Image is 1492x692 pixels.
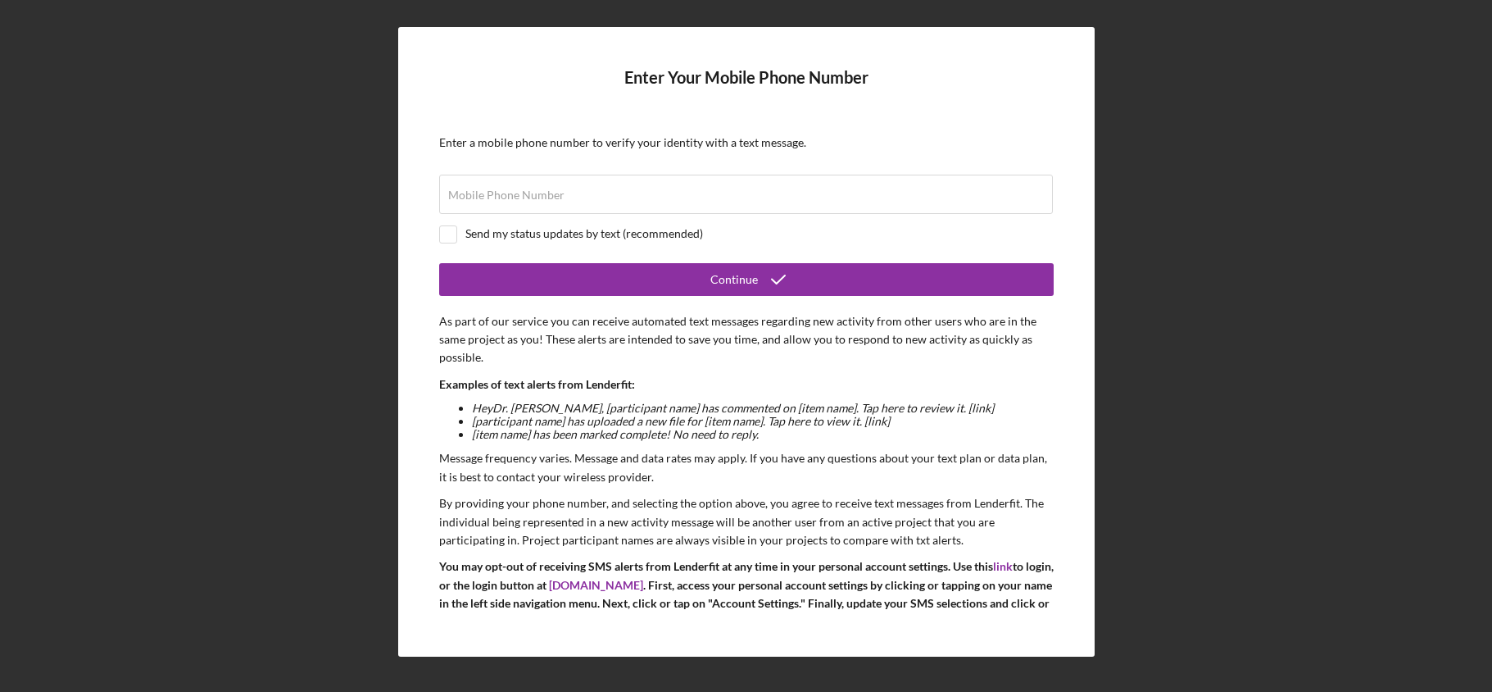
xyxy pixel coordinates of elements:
[439,494,1054,549] p: By providing your phone number, and selecting the option above, you agree to receive text message...
[439,558,1054,631] p: You may opt-out of receiving SMS alerts from Lenderfit at any time in your personal account setti...
[710,263,758,296] div: Continue
[549,578,643,592] a: [DOMAIN_NAME]
[439,376,1054,394] p: Examples of text alerts from Lenderfit:
[448,189,565,202] label: Mobile Phone Number
[439,136,1054,149] div: Enter a mobile phone number to verify your identity with a text message.
[439,449,1054,486] p: Message frequency varies. Message and data rates may apply. If you have any questions about your ...
[465,227,703,240] div: Send my status updates by text (recommended)
[472,402,1054,415] li: Hey Dr. [PERSON_NAME] , [participant name] has commented on [item name]. Tap here to review it. [...
[439,312,1054,367] p: As part of our service you can receive automated text messages regarding new activity from other ...
[439,68,1054,112] h4: Enter Your Mobile Phone Number
[472,415,1054,428] li: [participant name] has uploaded a new file for [item name]. Tap here to view it. [link]
[993,559,1013,573] a: link
[439,263,1054,296] button: Continue
[472,428,1054,441] li: [item name] has been marked complete! No need to reply.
